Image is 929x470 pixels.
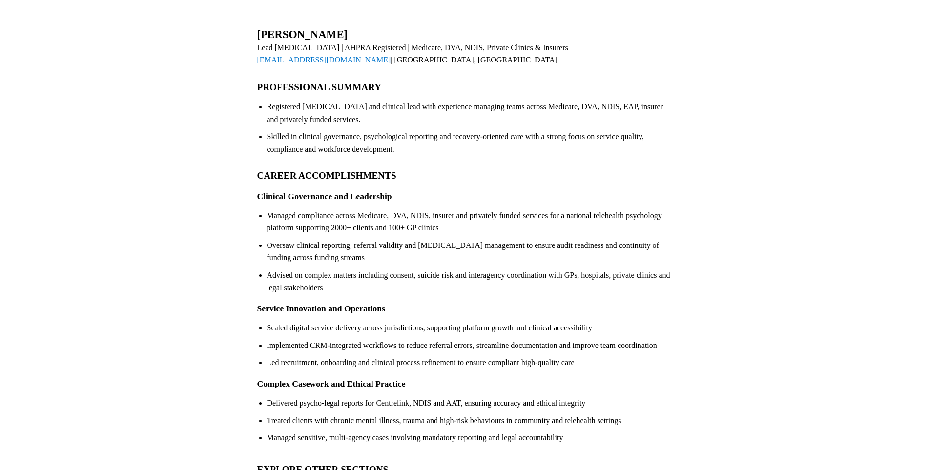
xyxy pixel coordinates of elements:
[257,28,672,41] h1: [PERSON_NAME]
[257,56,391,64] a: [EMAIL_ADDRESS][DOMAIN_NAME]
[267,414,672,427] li: Treated clients with chronic mental illness, trauma and high-risk behaviours in community and tel...
[267,339,672,352] li: Implemented CRM-integrated workflows to reduce referral errors, streamline documentation and impr...
[267,130,672,155] li: Skilled in clinical governance, psychological reporting and recovery-oriented care with a strong ...
[267,356,672,369] li: Led recruitment, onboarding and clinical process refinement to ensure compliant high-quality care
[257,82,672,93] h2: PROFESSIONAL SUMMARY
[267,322,672,334] li: Scaled digital service delivery across jurisdictions, supporting platform growth and clinical acc...
[267,269,672,294] li: Advised on complex matters including consent, suicide risk and interagency coordination with GPs,...
[257,304,672,314] h3: Service Innovation and Operations
[257,191,672,202] h3: Clinical Governance and Leadership
[267,431,672,444] li: Managed sensitive, multi-agency cases involving mandatory reporting and legal accountability
[267,101,672,125] li: Registered [MEDICAL_DATA] and clinical lead with experience managing teams across Medicare, DVA, ...
[267,239,672,264] li: Oversaw clinical reporting, referral validity and [MEDICAL_DATA] management to ensure audit readi...
[257,41,672,66] div: Lead [MEDICAL_DATA] | AHPRA Registered | Medicare, DVA, NDIS, Private Clinics & Insurers | [GEOGR...
[267,209,672,234] li: Managed compliance across Medicare, DVA, NDIS, insurer and privately funded services for a nation...
[267,397,672,409] li: Delivered psycho-legal reports for Centrelink, NDIS and AAT, ensuring accuracy and ethical integrity
[257,170,672,181] h2: CAREER ACCOMPLISHMENTS
[257,379,672,389] h3: Complex Casework and Ethical Practice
